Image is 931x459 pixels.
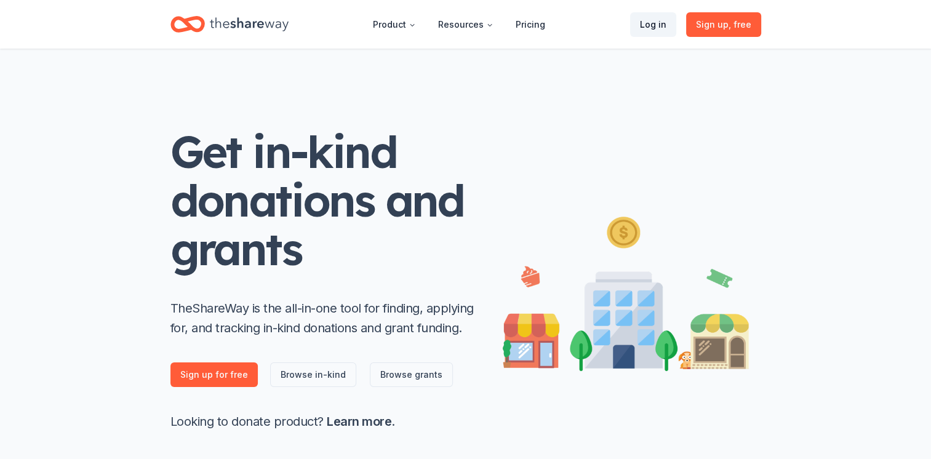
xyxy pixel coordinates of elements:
a: Learn more [327,414,391,429]
a: Log in [630,12,676,37]
span: , free [729,19,751,30]
img: Illustration for landing page [503,212,749,371]
h1: Get in-kind donations and grants [170,127,478,274]
a: Pricing [506,12,555,37]
button: Product [363,12,426,37]
p: Looking to donate product? . [170,412,478,431]
a: Browse grants [370,362,453,387]
a: Browse in-kind [270,362,356,387]
p: TheShareWay is the all-in-one tool for finding, applying for, and tracking in-kind donations and ... [170,298,478,338]
a: Sign up for free [170,362,258,387]
button: Resources [428,12,503,37]
nav: Main [363,10,555,39]
a: Home [170,10,289,39]
span: Sign up [696,17,751,32]
a: Sign up, free [686,12,761,37]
